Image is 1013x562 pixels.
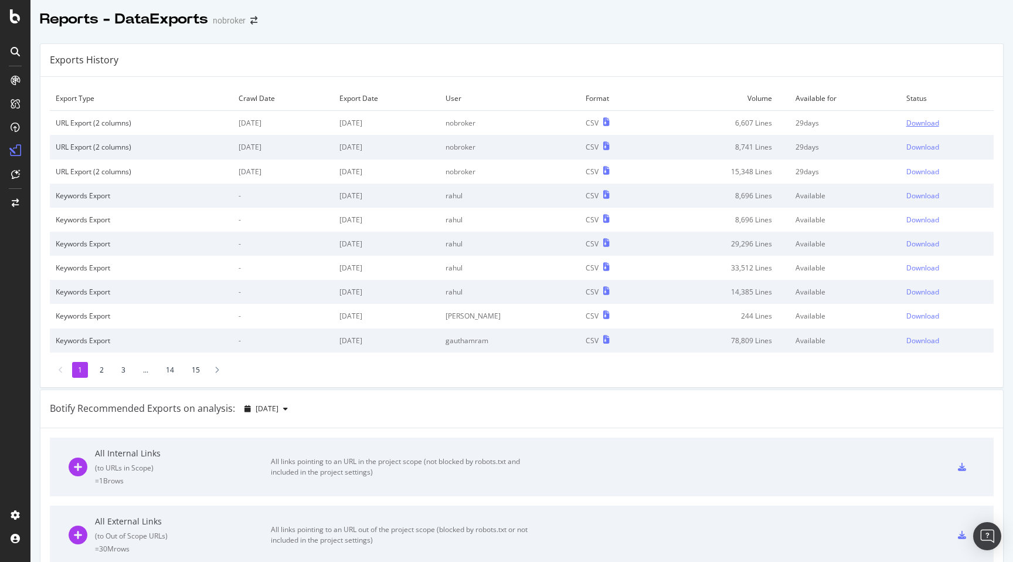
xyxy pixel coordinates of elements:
[906,142,939,152] div: Download
[334,184,439,208] td: [DATE]
[50,86,233,111] td: Export Type
[906,191,939,201] div: Download
[906,215,988,225] a: Download
[958,463,966,471] div: csv-export
[958,531,966,539] div: csv-export
[250,16,257,25] div: arrow-right-arrow-left
[906,191,988,201] a: Download
[233,304,334,328] td: -
[906,311,988,321] a: Download
[334,111,439,136] td: [DATE]
[796,263,895,273] div: Available
[56,287,227,297] div: Keywords Export
[334,160,439,184] td: [DATE]
[440,86,580,111] td: User
[233,86,334,111] td: Crawl Date
[115,362,131,378] li: 3
[586,167,599,177] div: CSV
[56,263,227,273] div: Keywords Export
[233,111,334,136] td: [DATE]
[56,191,227,201] div: Keywords Export
[796,239,895,249] div: Available
[95,516,271,527] div: All External Links
[95,463,271,473] div: ( to URLs in Scope )
[654,111,790,136] td: 6,607 Lines
[906,311,939,321] div: Download
[334,135,439,159] td: [DATE]
[906,263,939,273] div: Download
[233,232,334,256] td: -
[233,280,334,304] td: -
[50,53,118,67] div: Exports History
[906,118,939,128] div: Download
[796,215,895,225] div: Available
[906,215,939,225] div: Download
[586,142,599,152] div: CSV
[440,232,580,256] td: rahul
[233,160,334,184] td: [DATE]
[440,160,580,184] td: nobroker
[906,142,988,152] a: Download
[95,448,271,459] div: All Internal Links
[654,208,790,232] td: 8,696 Lines
[586,263,599,273] div: CSV
[240,400,293,418] button: [DATE]
[906,336,988,346] a: Download
[271,456,535,478] div: All links pointing to an URL in the project scope (not blocked by robots.txt and included in the ...
[56,311,227,321] div: Keywords Export
[900,86,994,111] td: Status
[56,167,227,177] div: URL Export (2 columns)
[906,167,988,177] a: Download
[586,336,599,346] div: CSV
[334,208,439,232] td: [DATE]
[56,239,227,249] div: Keywords Export
[654,256,790,280] td: 33,512 Lines
[654,232,790,256] td: 29,296 Lines
[654,329,790,353] td: 78,809 Lines
[586,311,599,321] div: CSV
[586,118,599,128] div: CSV
[586,287,599,297] div: CSV
[586,239,599,249] div: CSV
[56,118,227,128] div: URL Export (2 columns)
[906,239,939,249] div: Download
[95,531,271,541] div: ( to Out of Scope URLs )
[906,167,939,177] div: Download
[796,191,895,201] div: Available
[334,86,439,111] td: Export Date
[796,287,895,297] div: Available
[334,232,439,256] td: [DATE]
[440,135,580,159] td: nobroker
[440,184,580,208] td: rahul
[56,336,227,346] div: Keywords Export
[40,9,208,29] div: Reports - DataExports
[160,362,180,378] li: 14
[334,329,439,353] td: [DATE]
[94,362,110,378] li: 2
[334,304,439,328] td: [DATE]
[95,476,271,486] div: = 1B rows
[906,239,988,249] a: Download
[440,329,580,353] td: gauthamram
[95,544,271,554] div: = 30M rows
[790,135,900,159] td: 29 days
[256,404,278,414] span: 2025 Aug. 4th
[580,86,655,111] td: Format
[233,256,334,280] td: -
[186,362,206,378] li: 15
[440,111,580,136] td: nobroker
[440,304,580,328] td: [PERSON_NAME]
[72,362,88,378] li: 1
[233,135,334,159] td: [DATE]
[906,263,988,273] a: Download
[586,215,599,225] div: CSV
[906,287,939,297] div: Download
[796,336,895,346] div: Available
[654,184,790,208] td: 8,696 Lines
[233,184,334,208] td: -
[440,280,580,304] td: rahul
[906,287,988,297] a: Download
[796,311,895,321] div: Available
[271,524,535,546] div: All links pointing to an URL out of the project scope (blocked by robots.txt or not included in t...
[790,111,900,136] td: 29 days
